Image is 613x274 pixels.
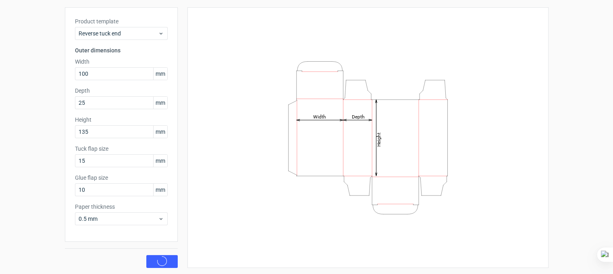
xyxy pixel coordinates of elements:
span: mm [153,126,167,138]
tspan: Width [313,114,326,119]
tspan: Depth [351,114,364,119]
h3: Outer dimensions [75,46,168,54]
label: Depth [75,87,168,95]
label: Height [75,116,168,124]
label: Product template [75,17,168,25]
label: Glue flap size [75,174,168,182]
span: mm [153,97,167,109]
tspan: Height [376,132,381,146]
label: Width [75,58,168,66]
label: Paper thickness [75,203,168,211]
label: Tuck flap size [75,145,168,153]
span: mm [153,155,167,167]
span: mm [153,184,167,196]
span: mm [153,68,167,80]
span: Reverse tuck end [79,29,158,37]
span: 0.5 mm [79,215,158,223]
